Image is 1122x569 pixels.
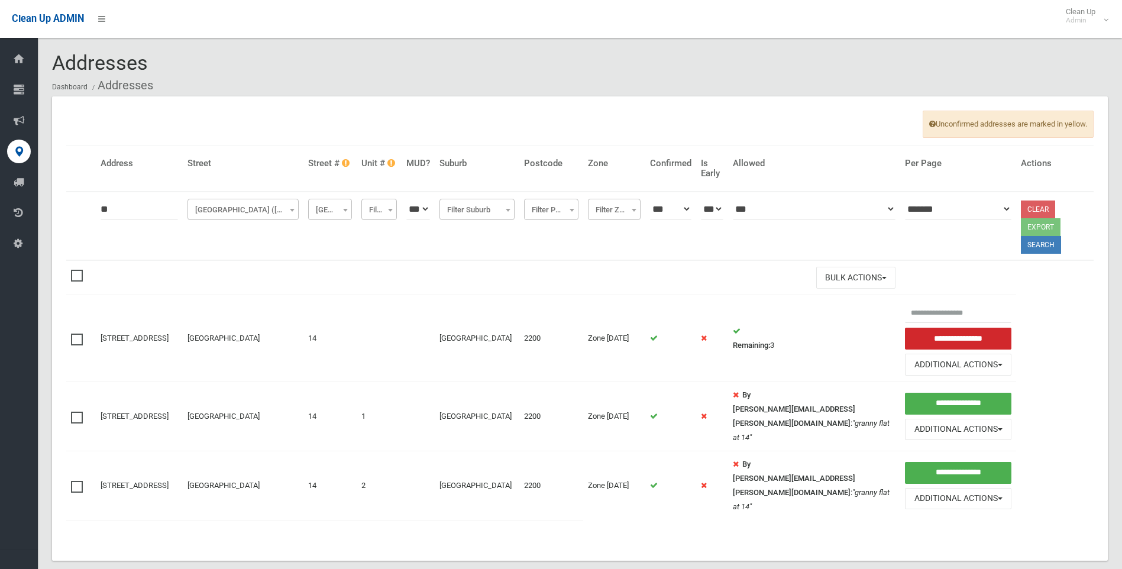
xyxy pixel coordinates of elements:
span: Filter Unit # [361,199,397,220]
h4: Per Page [905,159,1011,169]
a: [STREET_ADDRESS] [101,334,169,342]
a: Dashboard [52,83,88,91]
h4: Suburb [439,159,515,169]
td: 1 [357,382,402,451]
td: Zone [DATE] [583,295,646,382]
td: [GEOGRAPHIC_DATA] [435,382,519,451]
span: Unconfirmed addresses are marked in yellow. [923,111,1094,138]
td: : [728,382,900,451]
span: Filter Unit # [364,202,394,218]
a: [STREET_ADDRESS] [101,412,169,421]
span: Filter Suburb [439,199,515,220]
td: 2200 [519,382,583,451]
td: 2200 [519,451,583,520]
h4: Postcode [524,159,578,169]
td: Zone [DATE] [583,382,646,451]
span: Fifth Avenue (CONDELL PARK) [187,199,298,220]
h4: Allowed [733,159,895,169]
td: 14 [303,451,357,520]
td: 14 [303,295,357,382]
a: [STREET_ADDRESS] [101,481,169,490]
span: Addresses [52,51,148,75]
span: Clean Up ADMIN [12,13,84,24]
span: Filter Suburb [442,202,512,218]
button: Export [1021,218,1060,236]
h4: Is Early [701,159,723,178]
td: [GEOGRAPHIC_DATA] [435,451,519,520]
td: Zone [DATE] [583,451,646,520]
h4: Confirmed [650,159,691,169]
td: : [728,451,900,520]
h4: MUD? [406,159,430,169]
span: Filter Street # [311,202,349,218]
span: Clean Up [1060,7,1107,25]
strong: By [PERSON_NAME][EMAIL_ADDRESS][PERSON_NAME][DOMAIN_NAME] [733,460,855,497]
a: Clear [1021,201,1055,218]
h4: Street [187,159,298,169]
small: Admin [1066,16,1095,25]
h4: Address [101,159,178,169]
strong: Remaining: [733,341,770,350]
h4: Zone [588,159,641,169]
li: Addresses [89,75,153,96]
span: Filter Postcode [527,202,575,218]
td: 3 [728,295,900,382]
td: [GEOGRAPHIC_DATA] [183,382,303,451]
span: Filter Postcode [524,199,578,220]
span: Filter Zone [588,199,641,220]
td: 2200 [519,295,583,382]
button: Additional Actions [905,354,1011,376]
button: Bulk Actions [816,267,895,289]
button: Additional Actions [905,419,1011,441]
h4: Unit # [361,159,397,169]
td: 2 [357,451,402,520]
span: Filter Zone [591,202,638,218]
button: Search [1021,236,1061,254]
button: Additional Actions [905,488,1011,510]
h4: Street # [308,159,352,169]
span: Filter Street # [308,199,352,220]
td: 14 [303,382,357,451]
h4: Actions [1021,159,1089,169]
span: Fifth Avenue (CONDELL PARK) [190,202,295,218]
td: [GEOGRAPHIC_DATA] [435,295,519,382]
td: [GEOGRAPHIC_DATA] [183,451,303,520]
td: [GEOGRAPHIC_DATA] [183,295,303,382]
strong: By [PERSON_NAME][EMAIL_ADDRESS][PERSON_NAME][DOMAIN_NAME] [733,390,855,428]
